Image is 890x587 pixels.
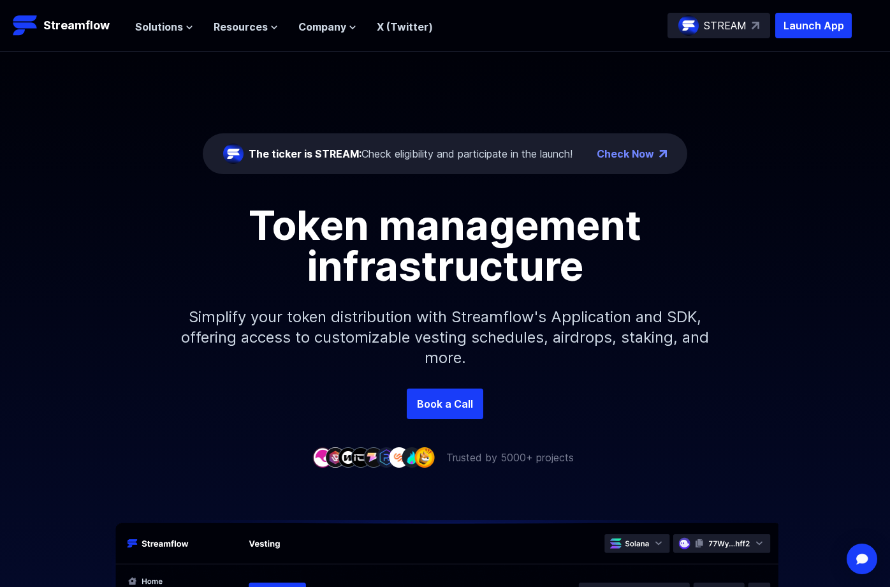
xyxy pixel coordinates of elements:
h1: Token management infrastructure [158,205,732,286]
img: streamflow-logo-circle.png [678,15,699,36]
img: top-right-arrow.png [659,150,667,158]
span: Solutions [135,19,183,34]
img: company-7 [389,447,409,467]
img: company-4 [351,447,371,467]
div: Check eligibility and participate in the launch! [249,146,573,161]
img: company-5 [363,447,384,467]
button: Launch App [775,13,852,38]
img: company-8 [402,447,422,467]
a: Streamflow [13,13,122,38]
img: company-6 [376,447,397,467]
a: Check Now [597,146,654,161]
button: Solutions [135,19,193,34]
button: Company [298,19,356,34]
img: company-2 [325,447,346,467]
p: Simplify your token distribution with Streamflow's Application and SDK, offering access to custom... [171,286,719,389]
button: Resources [214,19,278,34]
p: STREAM [704,18,747,33]
img: company-1 [312,447,333,467]
p: Streamflow [43,17,110,34]
img: company-3 [338,447,358,467]
img: top-right-arrow.svg [752,22,759,29]
span: The ticker is STREAM: [249,147,361,160]
img: Streamflow Logo [13,13,38,38]
span: Resources [214,19,268,34]
img: streamflow-logo-circle.png [223,144,244,164]
p: Trusted by 5000+ projects [446,450,574,465]
a: STREAM [667,13,770,38]
a: Book a Call [407,389,483,419]
span: Company [298,19,346,34]
div: Open Intercom Messenger [847,544,877,574]
img: company-9 [414,447,435,467]
a: X (Twitter) [377,20,433,33]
